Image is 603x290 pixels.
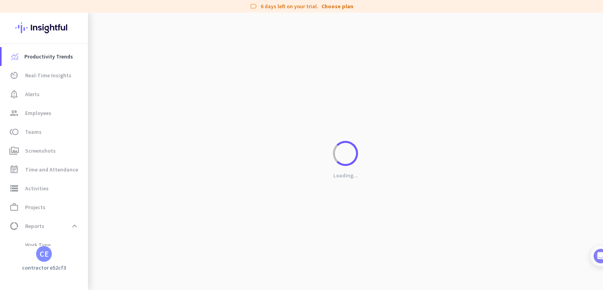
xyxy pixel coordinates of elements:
[9,71,19,80] i: av_timer
[2,141,88,160] a: perm_mediaScreenshots
[25,108,51,118] span: Employees
[2,217,88,235] a: data_usageReportsexpand_less
[2,47,88,66] a: menu-itemProductivity Trends
[15,13,73,43] img: Insightful logo
[25,146,56,155] span: Screenshots
[2,85,88,104] a: notification_importantAlerts
[2,160,88,179] a: event_noteTime and Attendance
[2,179,88,198] a: storageActivities
[25,165,78,174] span: Time and Attendance
[9,184,19,193] i: storage
[9,202,19,212] i: work_outline
[25,89,40,99] span: Alerts
[9,165,19,174] i: event_note
[8,235,51,254] span: Work Type
[9,89,19,99] i: notification_important
[2,104,88,122] a: groupEmployees
[2,66,88,85] a: av_timerReal-Time Insights
[250,2,258,10] i: label
[25,184,49,193] span: Activities
[2,122,88,141] a: tollTeams
[24,52,73,61] span: Productivity Trends
[322,2,353,10] a: Choose plan
[333,172,358,179] p: Loading...
[9,108,19,118] i: group
[9,146,19,155] i: perm_media
[9,127,19,137] i: toll
[11,53,18,60] img: menu-item
[25,221,44,231] span: Reports
[25,127,42,137] span: Teams
[2,235,88,254] a: Work Type
[2,198,88,217] a: work_outlineProjects
[25,202,46,212] span: Projects
[68,219,82,233] button: expand_less
[25,71,71,80] span: Real-Time Insights
[9,221,19,231] i: data_usage
[40,250,49,258] div: CE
